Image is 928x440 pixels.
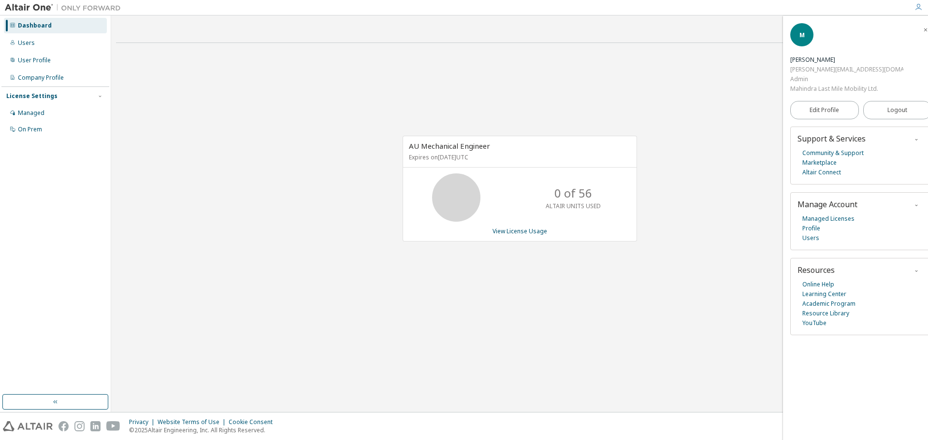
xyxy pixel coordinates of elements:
div: User Profile [18,57,51,64]
a: Users [802,233,819,243]
img: altair_logo.svg [3,421,53,431]
span: Support & Services [797,133,866,144]
img: facebook.svg [58,421,69,431]
a: Profile [802,224,820,233]
span: M [799,31,805,39]
div: M SARAVANAN [790,55,903,65]
a: Marketplace [802,158,837,168]
p: © 2025 Altair Engineering, Inc. All Rights Reserved. [129,426,278,434]
div: Privacy [129,418,158,426]
p: Expires on [DATE] UTC [409,153,628,161]
a: Managed Licenses [802,214,855,224]
a: Learning Center [802,289,846,299]
a: Academic Program [802,299,855,309]
a: Edit Profile [790,101,859,119]
div: Website Terms of Use [158,418,229,426]
div: Managed [18,109,44,117]
div: Company Profile [18,74,64,82]
img: linkedin.svg [90,421,101,431]
div: License Settings [6,92,58,100]
span: Resources [797,265,835,275]
a: YouTube [802,318,826,328]
div: Cookie Consent [229,418,278,426]
div: On Prem [18,126,42,133]
p: 0 of 56 [554,185,592,201]
a: Resource Library [802,309,849,318]
a: Altair Connect [802,168,841,177]
div: Admin [790,74,903,84]
img: instagram.svg [74,421,85,431]
span: Logout [887,105,907,115]
a: Community & Support [802,148,864,158]
span: Manage Account [797,199,857,210]
span: Edit Profile [810,106,839,114]
img: youtube.svg [106,421,120,431]
img: Altair One [5,3,126,13]
a: View License Usage [493,227,547,235]
p: ALTAIR UNITS USED [546,202,601,210]
span: AU Mechanical Engineer [409,141,490,151]
div: Users [18,39,35,47]
div: [PERSON_NAME][EMAIL_ADDRESS][DOMAIN_NAME] [790,65,903,74]
div: Mahindra Last Mile Mobility Ltd. [790,84,903,94]
a: Online Help [802,280,834,289]
div: Dashboard [18,22,52,29]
